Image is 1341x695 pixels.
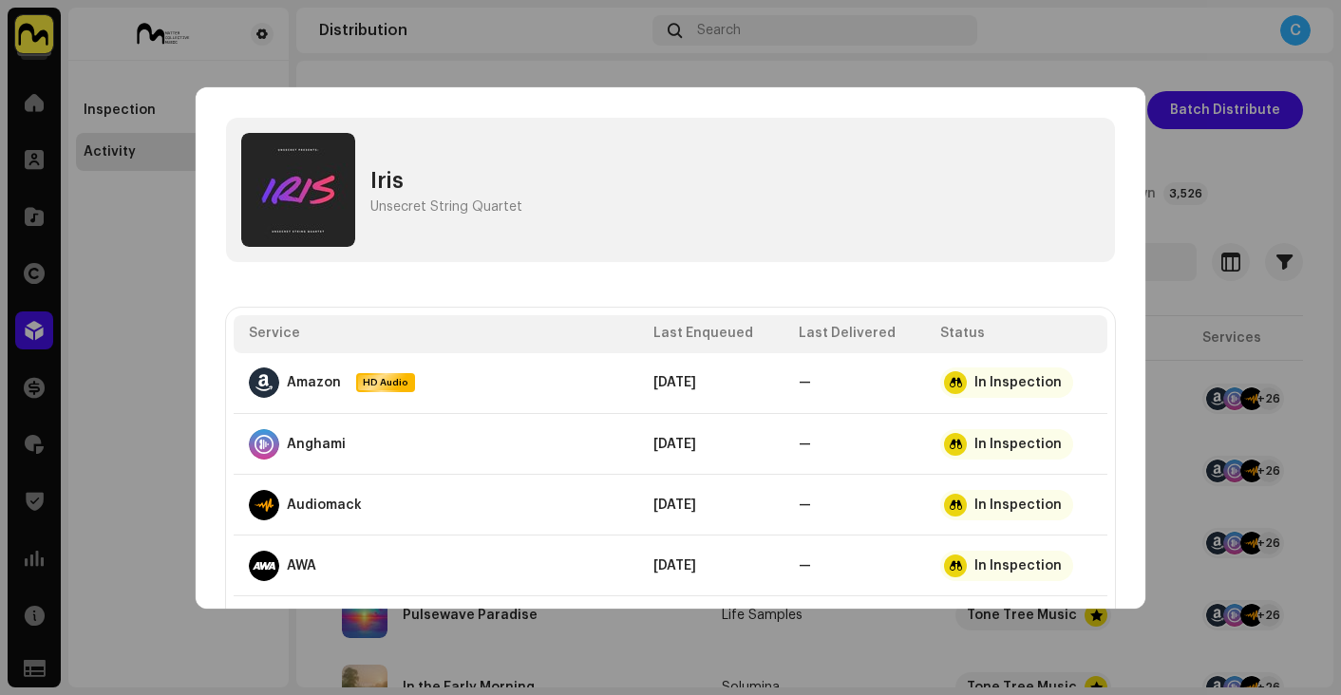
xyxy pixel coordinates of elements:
[234,475,638,535] td: Audiomack
[974,558,1062,573] div: In Inspection
[287,437,346,452] div: Anghami
[784,535,925,596] td: —
[638,315,784,353] th: Last Enqueued
[784,353,925,414] td: —
[784,596,925,657] td: —
[784,315,925,353] th: Last Delivered
[234,535,638,596] td: AWA
[784,414,925,475] td: —
[287,558,316,573] div: AWA
[234,596,638,657] td: Boomplay
[638,414,784,475] td: Oct 8, 2025
[358,375,413,390] span: HD Audio
[974,437,1062,452] div: In Inspection
[287,498,362,513] div: Audiomack
[234,315,638,353] th: Service
[234,353,638,414] td: Amazon
[287,375,341,390] div: Amazon
[974,375,1062,390] div: In Inspection
[241,133,355,247] img: 993043ba-04d1-4196-bc13-eec5a0ce300b
[784,475,925,535] td: —
[638,475,784,535] td: Oct 8, 2025
[638,596,784,657] td: Oct 8, 2025
[370,165,522,196] div: Iris
[234,414,638,475] td: Anghami
[974,498,1062,513] div: In Inspection
[638,535,784,596] td: Oct 8, 2025
[370,199,522,215] div: Unsecret String Quartet
[925,315,1107,353] th: Status
[638,353,784,414] td: Oct 8, 2025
